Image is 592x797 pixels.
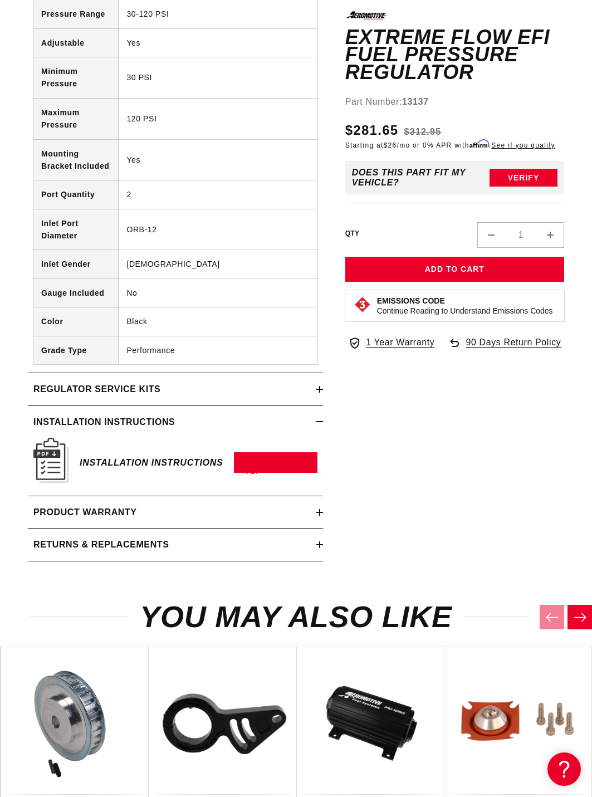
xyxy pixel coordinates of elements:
[402,97,429,106] strong: 13137
[28,529,323,561] summary: Returns & replacements
[345,229,360,238] label: QTY
[80,455,223,470] h6: Installation Instructions
[33,180,119,209] th: Port Quantity
[33,382,160,397] h2: Regulator Service Kits
[119,336,317,364] td: Performance
[345,140,555,150] p: Starting at /mo or 0% APR with .
[119,28,317,57] td: Yes
[119,98,317,139] td: 120 PSI
[119,139,317,180] td: Yes
[119,307,317,336] td: Black
[33,438,69,483] img: Instruction Manual
[234,452,317,473] a: Download PDF
[33,336,119,364] th: Grade Type
[33,57,119,98] th: Minimum Pressure
[404,125,442,138] s: $312.95
[28,373,323,405] summary: Regulator Service Kits
[490,169,557,187] button: Verify
[33,537,169,552] h2: Returns & replacements
[345,95,564,109] div: Part Number:
[28,406,323,438] summary: Installation Instructions
[119,250,317,278] td: [DEMOGRAPHIC_DATA]
[384,141,397,149] span: $26
[377,306,553,316] p: Continue Reading to Understand Emissions Codes
[567,605,592,629] button: Next slide
[33,278,119,307] th: Gauge Included
[540,605,564,629] button: Previous slide
[366,335,434,350] span: 1 Year Warranty
[469,139,489,148] span: Affirm
[33,307,119,336] th: Color
[119,57,317,98] td: 30 PSI
[119,278,317,307] td: No
[377,296,553,316] button: Emissions CodeContinue Reading to Understand Emissions Codes
[377,296,445,305] strong: Emissions Code
[345,257,564,282] button: Add to Cart
[466,335,561,361] span: 90 Days Return Policy
[33,98,119,139] th: Maximum Pressure
[491,141,555,149] a: See if you qualify - Learn more about Affirm Financing (opens in modal)
[354,296,371,314] img: Emissions code
[33,505,137,520] h2: Product warranty
[352,168,490,188] div: Does This part fit My vehicle?
[33,415,175,429] h2: Installation Instructions
[119,209,317,250] td: ORB-12
[345,28,564,81] h1: Extreme Flow EFI Fuel Pressure Regulator
[33,139,119,180] th: Mounting Bracket Included
[33,209,119,250] th: Inlet Port Diameter
[33,250,119,278] th: Inlet Gender
[28,604,564,630] h2: You may also like
[33,28,119,57] th: Adjustable
[345,120,399,140] span: $281.65
[348,335,434,350] a: 1 Year Warranty
[28,496,323,529] summary: Product warranty
[448,335,561,361] a: 90 Days Return Policy
[119,180,317,209] td: 2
